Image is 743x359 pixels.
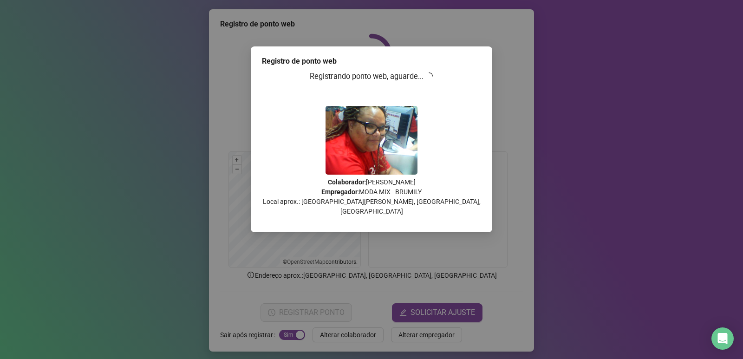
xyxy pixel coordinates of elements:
p: : [PERSON_NAME] : MODA MIX - BRUMILY Local aprox.: [GEOGRAPHIC_DATA][PERSON_NAME], [GEOGRAPHIC_DA... [262,177,481,216]
div: Registro de ponto web [262,56,481,67]
img: Z [326,106,417,175]
strong: Empregador [321,188,358,196]
div: Open Intercom Messenger [711,327,734,350]
h3: Registrando ponto web, aguarde... [262,71,481,83]
span: loading [425,72,434,80]
strong: Colaborador [328,178,365,186]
